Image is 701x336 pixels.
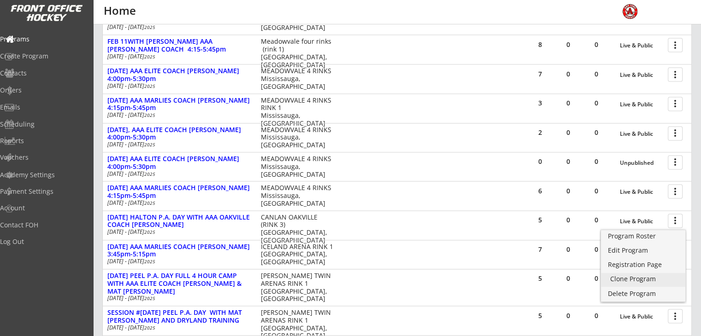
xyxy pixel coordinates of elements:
[107,325,248,330] div: [DATE] - [DATE]
[107,54,248,59] div: [DATE] - [DATE]
[526,275,554,282] div: 5
[668,184,683,198] button: more_vert
[144,200,155,206] em: 2025
[107,243,251,259] div: [DATE] AAA MARLIES COACH [PERSON_NAME] 3:45pm-5:15pm
[554,100,582,106] div: 0
[601,230,685,244] a: Program Roster
[107,309,251,324] div: SESSION #[DATE] PEEL P.A. DAY WITH MAT [PERSON_NAME] AND DRYLAND TRAINING
[668,126,683,140] button: more_vert
[107,155,251,171] div: [DATE] AAA ELITE COACH [PERSON_NAME] 4:00pm-5:30pm
[107,24,248,30] div: [DATE] - [DATE]
[526,100,554,106] div: 3
[554,129,582,136] div: 0
[144,295,155,301] em: 2025
[668,214,683,228] button: more_vert
[261,272,333,303] div: [PERSON_NAME] TWIN ARENAS RINK 1 [GEOGRAPHIC_DATA], [GEOGRAPHIC_DATA]
[620,313,663,320] div: Live & Public
[620,218,663,225] div: Live & Public
[261,184,333,207] div: MEADOWVALE 4 RINKS Mississauga, [GEOGRAPHIC_DATA]
[261,97,333,127] div: MEADOWVALE 4 RINKS RINK 1 Mississauga, [GEOGRAPHIC_DATA]
[608,290,678,297] div: Delete Program
[583,158,610,165] div: 0
[107,126,251,142] div: [DATE], AAA ELITE COACH [PERSON_NAME] 4:00pm-5:30pm
[620,101,663,108] div: Live & Public
[554,41,582,48] div: 0
[583,246,610,253] div: 0
[620,131,663,137] div: Live & Public
[526,188,554,194] div: 6
[144,171,155,177] em: 2025
[107,112,248,118] div: [DATE] - [DATE]
[583,129,610,136] div: 0
[583,100,610,106] div: 0
[554,313,582,319] div: 0
[668,67,683,81] button: more_vert
[261,38,333,69] div: Meadowvale four rinks (rink 1) [GEOGRAPHIC_DATA], [GEOGRAPHIC_DATA]
[144,83,155,89] em: 2025
[261,214,333,244] div: CANLAN OAKVILLE (RINK 3) [GEOGRAPHIC_DATA], [GEOGRAPHIC_DATA]
[107,184,251,200] div: [DATE] AAA MARLIES COACH [PERSON_NAME] 4:15pm-5:45pm
[107,83,248,89] div: [DATE] - [DATE]
[620,160,663,166] div: Unpublished
[610,276,676,282] div: Clone Program
[526,246,554,253] div: 7
[526,71,554,77] div: 7
[144,112,155,118] em: 2025
[144,141,155,148] em: 2025
[583,217,610,223] div: 0
[107,229,248,235] div: [DATE] - [DATE]
[620,72,663,78] div: Live & Public
[668,309,683,323] button: more_vert
[526,41,554,48] div: 8
[261,155,333,178] div: MEADOWVALE 4 RINKS Mississauga, [GEOGRAPHIC_DATA]
[107,295,248,301] div: [DATE] - [DATE]
[107,214,251,229] div: [DATE] HALTON P.A. DAY WITH AAA OAKVILLE COACH [PERSON_NAME]
[261,126,333,149] div: MEADOWVALE 4 RINKS Mississauga, [GEOGRAPHIC_DATA]
[601,259,685,272] a: Registration Page
[144,53,155,60] em: 2025
[583,275,610,282] div: 0
[554,275,582,282] div: 0
[554,158,582,165] div: 0
[261,243,333,266] div: ICELAND ARENA RINK 1 [GEOGRAPHIC_DATA], [GEOGRAPHIC_DATA]
[608,233,678,239] div: Program Roster
[554,217,582,223] div: 0
[583,188,610,194] div: 0
[144,229,155,235] em: 2025
[107,97,251,112] div: [DATE] AAA MARLIES COACH [PERSON_NAME] 4:15pm-5:45pm
[144,24,155,30] em: 2025
[526,217,554,223] div: 5
[554,188,582,194] div: 0
[107,38,251,53] div: FEB 11WITH [PERSON_NAME] AAA [PERSON_NAME] COACH 4:15-5:45pm
[601,244,685,258] a: Edit Program
[668,38,683,52] button: more_vert
[583,41,610,48] div: 0
[107,67,251,83] div: [DATE] AAA ELITE COACH [PERSON_NAME] 4:00pm-5:30pm
[526,158,554,165] div: 0
[526,129,554,136] div: 2
[583,313,610,319] div: 0
[107,272,251,295] div: [DATE] PEEL P.A. DAY FULL 4 HOUR CAMP WITH AAA ELITE COACH [PERSON_NAME] & MAT [PERSON_NAME]
[554,246,582,253] div: 0
[144,258,155,265] em: 2025
[526,313,554,319] div: 5
[107,200,248,206] div: [DATE] - [DATE]
[583,71,610,77] div: 0
[668,155,683,169] button: more_vert
[554,71,582,77] div: 0
[144,324,155,331] em: 2025
[620,189,663,195] div: Live & Public
[107,171,248,177] div: [DATE] - [DATE]
[668,97,683,111] button: more_vert
[608,261,678,268] div: Registration Page
[107,259,248,264] div: [DATE] - [DATE]
[620,42,663,49] div: Live & Public
[261,67,333,90] div: MEADOWVALE 4 RINKS Mississauga, [GEOGRAPHIC_DATA]
[107,142,248,147] div: [DATE] - [DATE]
[608,247,678,254] div: Edit Program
